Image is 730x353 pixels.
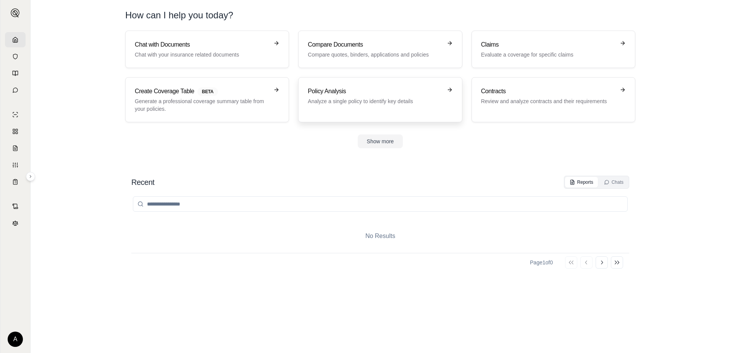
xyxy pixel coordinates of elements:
[135,51,269,58] p: Chat with your insurance related documents
[358,134,403,148] button: Show more
[5,32,26,47] a: Home
[5,157,26,173] a: Custom Report
[604,179,623,185] div: Chats
[308,40,442,49] h3: Compare Documents
[135,40,269,49] h3: Chat with Documents
[472,31,635,68] a: ClaimsEvaluate a coverage for specific claims
[481,97,615,105] p: Review and analyze contracts and their requirements
[5,141,26,156] a: Claim Coverage
[481,51,615,58] p: Evaluate a coverage for specific claims
[599,177,628,188] button: Chats
[8,5,23,21] button: Expand sidebar
[481,40,615,49] h3: Claims
[5,107,26,122] a: Single Policy
[125,9,635,21] h1: How can I help you today?
[298,31,462,68] a: Compare DocumentsCompare quotes, binders, applications and policies
[565,177,598,188] button: Reports
[5,199,26,214] a: Contract Analysis
[5,49,26,64] a: Documents Vault
[472,77,635,122] a: ContractsReview and analyze contracts and their requirements
[135,87,269,96] h3: Create Coverage Table
[5,66,26,81] a: Prompt Library
[5,124,26,139] a: Policy Comparisons
[308,87,442,96] h3: Policy Analysis
[26,172,35,181] button: Expand sidebar
[125,31,289,68] a: Chat with DocumentsChat with your insurance related documents
[135,97,269,113] p: Generate a professional coverage summary table from your policies.
[197,87,218,96] span: BETA
[530,259,553,266] div: Page 1 of 0
[308,51,442,58] p: Compare quotes, binders, applications and policies
[131,219,629,253] div: No Results
[11,8,20,18] img: Expand sidebar
[5,174,26,189] a: Coverage Table
[298,77,462,122] a: Policy AnalysisAnalyze a single policy to identify key details
[131,177,154,188] h2: Recent
[8,332,23,347] div: A
[125,77,289,122] a: Create Coverage TableBETAGenerate a professional coverage summary table from your policies.
[5,83,26,98] a: Chat
[5,215,26,231] a: Legal Search Engine
[570,179,593,185] div: Reports
[308,97,442,105] p: Analyze a single policy to identify key details
[481,87,615,96] h3: Contracts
